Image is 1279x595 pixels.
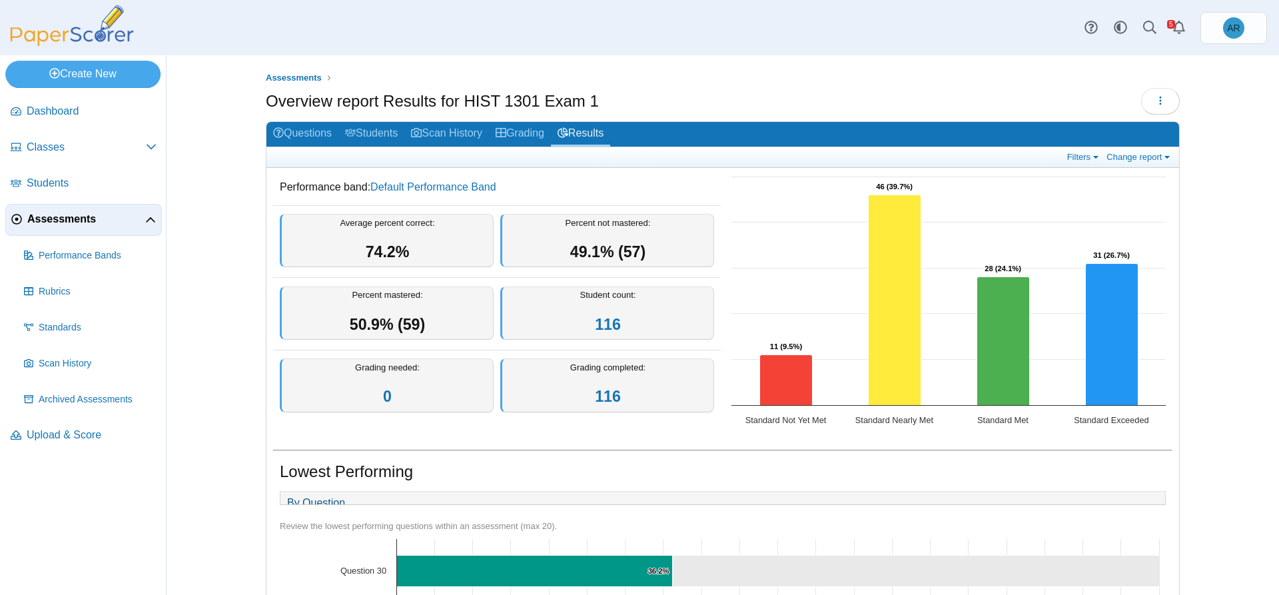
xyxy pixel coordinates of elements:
[366,243,410,261] span: 74.2%
[39,285,157,298] span: Rubrics
[977,277,1030,406] path: Standard Met, 28. Overall Assessment Performance.
[5,5,139,46] img: PaperScorer
[725,170,1172,436] div: Chart. Highcharts interactive chart.
[1074,415,1148,425] text: Standard Exceeded
[27,212,145,227] span: Assessments
[27,428,157,442] span: Upload & Score
[489,122,551,147] a: Grading
[338,122,404,147] a: Students
[262,70,325,87] a: Assessments
[595,316,621,333] a: 116
[1086,264,1138,406] path: Standard Exceeded, 31. Overall Assessment Performance.
[280,520,1166,532] div: Review the lowest performing questions within an assessment (max 20).
[1093,251,1130,259] text: 31 (26.7%)
[39,249,157,263] span: Performance Bands
[27,104,157,119] span: Dashboard
[1223,17,1244,39] span: Alejandro Renteria
[1227,23,1240,33] span: Alejandro Renteria
[673,555,1160,586] path: Question 30, 63.8. .
[280,492,352,514] a: By Question
[760,355,813,406] path: Standard Not Yet Met, 11. Overall Assessment Performance.
[5,420,162,452] a: Upload & Score
[1064,151,1104,163] a: Filters
[266,122,338,147] a: Questions
[383,388,392,405] a: 0
[869,195,921,406] path: Standard Nearly Met, 46. Overall Assessment Performance.
[977,415,1029,425] text: Standard Met
[500,287,714,340] div: Student count:
[27,140,146,155] span: Classes
[397,555,673,586] path: Question 30, 36.2%. % of Points Earned.
[595,388,621,405] a: 116
[725,170,1172,436] svg: Interactive chart
[280,358,494,412] div: Grading needed:
[266,73,322,83] span: Assessments
[5,204,162,236] a: Assessments
[19,240,162,272] a: Performance Bands
[1200,12,1267,44] a: Alejandro Renteria
[876,183,913,191] text: 46 (39.7%)
[1164,13,1194,43] a: Alerts
[570,243,645,261] span: 49.1% (57)
[340,566,386,576] text: Question 30
[370,181,496,193] a: Default Performance Band
[280,214,494,268] div: Average percent correct:
[273,170,721,205] dd: Performance band:
[266,90,599,113] h1: Overview report Results for HIST 1301 Exam 1
[5,168,162,200] a: Students
[19,384,162,416] a: Archived Assessments
[27,176,157,191] span: Students
[855,415,934,425] text: Standard Nearly Met
[5,132,162,164] a: Classes
[745,415,827,425] text: Standard Not Yet Met
[1103,151,1176,163] a: Change report
[770,342,803,350] text: 11 (9.5%)
[39,321,157,334] span: Standards
[19,312,162,344] a: Standards
[280,460,413,483] h1: Lowest Performing
[648,567,669,575] text: 36.2%
[551,122,610,147] a: Results
[500,214,714,268] div: Percent not mastered:
[5,96,162,128] a: Dashboard
[5,37,139,48] a: PaperScorer
[39,357,157,370] span: Scan History
[985,265,1021,273] text: 28 (24.1%)
[19,348,162,380] a: Scan History
[39,393,157,406] span: Archived Assessments
[350,316,425,333] span: 50.9% (59)
[5,61,161,87] a: Create New
[19,276,162,308] a: Rubrics
[280,287,494,340] div: Percent mastered:
[500,358,714,412] div: Grading completed:
[404,122,489,147] a: Scan History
